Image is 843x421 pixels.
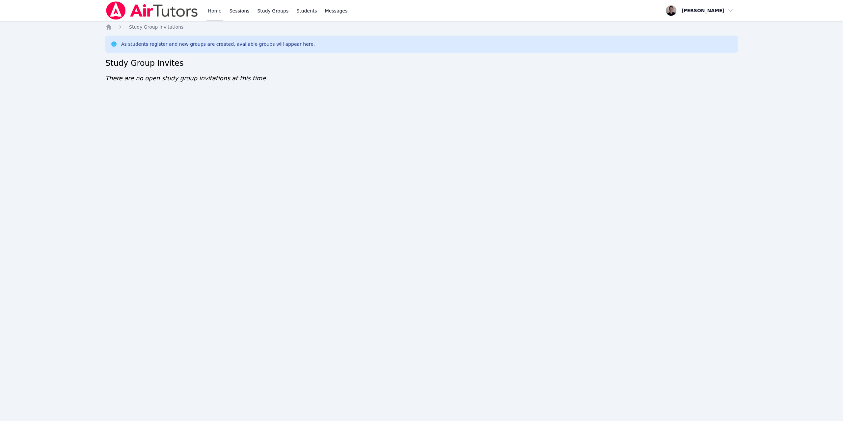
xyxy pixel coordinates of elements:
h2: Study Group Invites [105,58,738,68]
span: There are no open study group invitations at this time. [105,75,268,82]
a: Study Group Invitations [129,24,183,30]
span: Messages [325,8,348,14]
img: Air Tutors [105,1,199,20]
nav: Breadcrumb [105,24,738,30]
div: As students register and new groups are created, available groups will appear here. [121,41,315,47]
